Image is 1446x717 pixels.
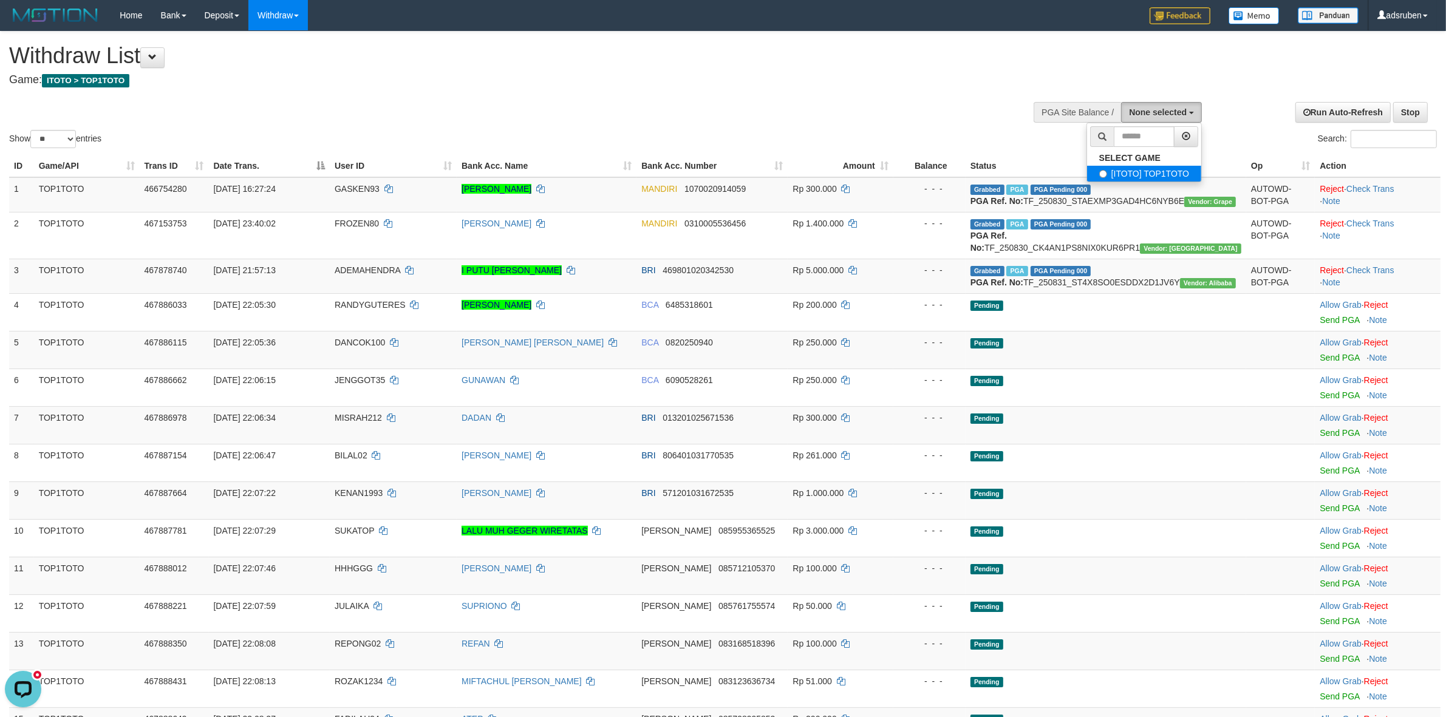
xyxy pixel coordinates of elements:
[1351,130,1437,148] input: Search:
[1184,197,1236,207] span: Vendor URL: https://settle31.1velocity.biz
[1346,219,1394,228] a: Check Trans
[9,177,34,212] td: 1
[793,300,836,310] span: Rp 200.000
[1246,155,1315,177] th: Op: activate to sort column ascending
[641,676,711,686] span: [PERSON_NAME]
[793,375,836,385] span: Rp 250.000
[335,639,381,648] span: REPONG02
[1320,526,1361,535] a: Allow Grab
[34,293,140,331] td: TOP1TOTO
[32,3,43,15] div: new message indicator
[793,526,844,535] span: Rp 3.000.000
[641,450,655,460] span: BRI
[145,265,187,275] span: 467878740
[1320,692,1359,701] a: Send PGA
[970,219,1004,229] span: Grabbed
[335,265,400,275] span: ADEMAHENDRA
[462,563,531,573] a: [PERSON_NAME]
[793,265,844,275] span: Rp 5.000.000
[898,600,961,612] div: - - -
[34,259,140,293] td: TOP1TOTO
[1364,676,1388,686] a: Reject
[34,406,140,444] td: TOP1TOTO
[1369,428,1387,438] a: Note
[970,602,1003,612] span: Pending
[1320,375,1361,385] a: Allow Grab
[718,601,775,611] span: Copy 085761755574 to clipboard
[214,601,276,611] span: [DATE] 22:07:59
[34,481,140,519] td: TOP1TOTO
[898,637,961,650] div: - - -
[970,489,1003,499] span: Pending
[1320,338,1363,347] span: ·
[140,155,209,177] th: Trans ID: activate to sort column ascending
[335,601,369,611] span: JULAIKA
[1320,601,1363,611] span: ·
[214,184,276,194] span: [DATE] 16:27:24
[793,219,844,228] span: Rp 1.400.000
[1322,277,1340,287] a: Note
[641,219,677,228] span: MANDIRI
[1315,670,1441,707] td: ·
[1346,184,1394,194] a: Check Trans
[34,557,140,594] td: TOP1TOTO
[214,563,276,573] span: [DATE] 22:07:46
[462,375,505,385] a: GUNAWAN
[718,526,775,535] span: Copy 085955365525 to clipboard
[1298,7,1359,24] img: panduan.png
[9,557,34,594] td: 11
[1320,300,1361,310] a: Allow Grab
[9,130,101,148] label: Show entries
[1364,338,1388,347] a: Reject
[214,338,276,347] span: [DATE] 22:05:36
[1031,266,1091,276] span: PGA Pending
[1369,692,1387,701] a: Note
[34,632,140,670] td: TOP1TOTO
[666,375,713,385] span: Copy 6090528261 to clipboard
[462,300,531,310] a: [PERSON_NAME]
[663,265,734,275] span: Copy 469801020342530 to clipboard
[1320,300,1363,310] span: ·
[1087,166,1201,182] label: [ITOTO] TOP1TOTO
[793,413,836,423] span: Rp 300.000
[1031,185,1091,195] span: PGA Pending
[898,675,961,687] div: - - -
[214,639,276,648] span: [DATE] 22:08:08
[335,413,382,423] span: MISRAH212
[1320,616,1359,626] a: Send PGA
[5,5,41,41] button: Open LiveChat chat widget
[966,259,1246,293] td: TF_250831_ST4X8SO0ESDDX2D1JV6Y
[335,184,380,194] span: GASKEN93
[966,177,1246,212] td: TF_250830_STAEXMP3GAD4HC6NYB6E
[663,450,734,460] span: Copy 806401031770535 to clipboard
[970,526,1003,537] span: Pending
[1369,654,1387,664] a: Note
[641,184,677,194] span: MANDIRI
[970,677,1003,687] span: Pending
[1320,601,1361,611] a: Allow Grab
[214,413,276,423] span: [DATE] 22:06:34
[970,266,1004,276] span: Grabbed
[145,338,187,347] span: 467886115
[1315,519,1441,557] td: ·
[1320,563,1363,573] span: ·
[335,676,383,686] span: ROZAK1234
[1320,184,1344,194] a: Reject
[898,374,961,386] div: - - -
[718,639,775,648] span: Copy 083168518396 to clipboard
[1315,212,1441,259] td: · ·
[1315,177,1441,212] td: · ·
[1364,413,1388,423] a: Reject
[966,155,1246,177] th: Status
[335,526,374,535] span: SUKATOP
[1320,450,1361,460] a: Allow Grab
[1320,676,1361,686] a: Allow Grab
[1315,155,1441,177] th: Action
[214,450,276,460] span: [DATE] 22:06:47
[793,601,832,611] span: Rp 50.000
[34,594,140,632] td: TOP1TOTO
[1150,7,1210,24] img: Feedback.jpg
[663,488,734,498] span: Copy 571201031672535 to clipboard
[9,6,101,24] img: MOTION_logo.png
[1320,676,1363,686] span: ·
